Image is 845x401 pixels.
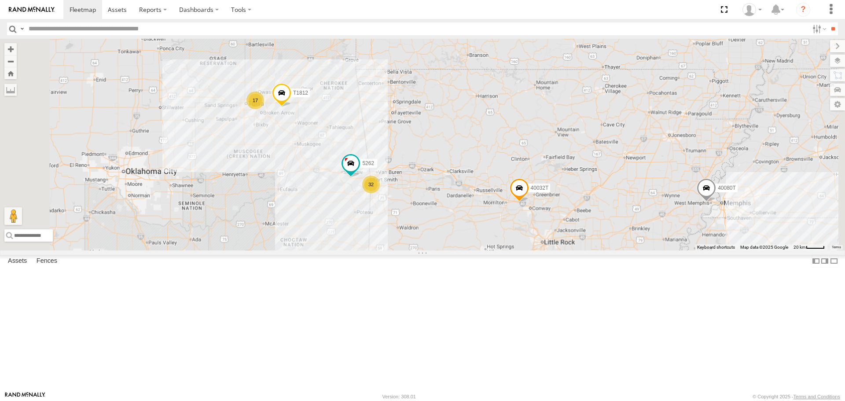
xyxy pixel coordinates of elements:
label: Fences [32,255,62,268]
span: T1812 [293,90,308,96]
label: Dock Summary Table to the Right [820,255,829,268]
button: Zoom in [4,43,17,55]
div: Dwight Wallace [739,3,765,16]
a: Visit our Website [5,392,45,401]
span: 20 km [794,245,806,250]
button: Drag Pegman onto the map to open Street View [4,207,22,225]
a: Terms and Conditions [794,394,840,399]
label: Hide Summary Table [830,255,838,268]
label: Dock Summary Table to the Left [812,255,820,268]
label: Measure [4,84,17,96]
span: 5262 [362,161,374,167]
i: ? [796,3,810,17]
a: Terms (opens in new tab) [832,245,841,249]
label: Assets [4,255,31,268]
label: Map Settings [830,98,845,110]
label: Search Query [18,22,26,35]
button: Zoom Home [4,67,17,79]
button: Map Scale: 20 km per 39 pixels [791,244,827,250]
span: Map data ©2025 Google [740,245,788,250]
div: 32 [362,176,380,193]
button: Keyboard shortcuts [697,244,735,250]
span: 40080T [718,185,736,191]
img: rand-logo.svg [9,7,55,13]
button: Zoom out [4,55,17,67]
span: 40032T [531,185,549,191]
label: Search Filter Options [809,22,828,35]
div: 17 [246,92,264,109]
div: © Copyright 2025 - [753,394,840,399]
div: Version: 308.01 [382,394,416,399]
